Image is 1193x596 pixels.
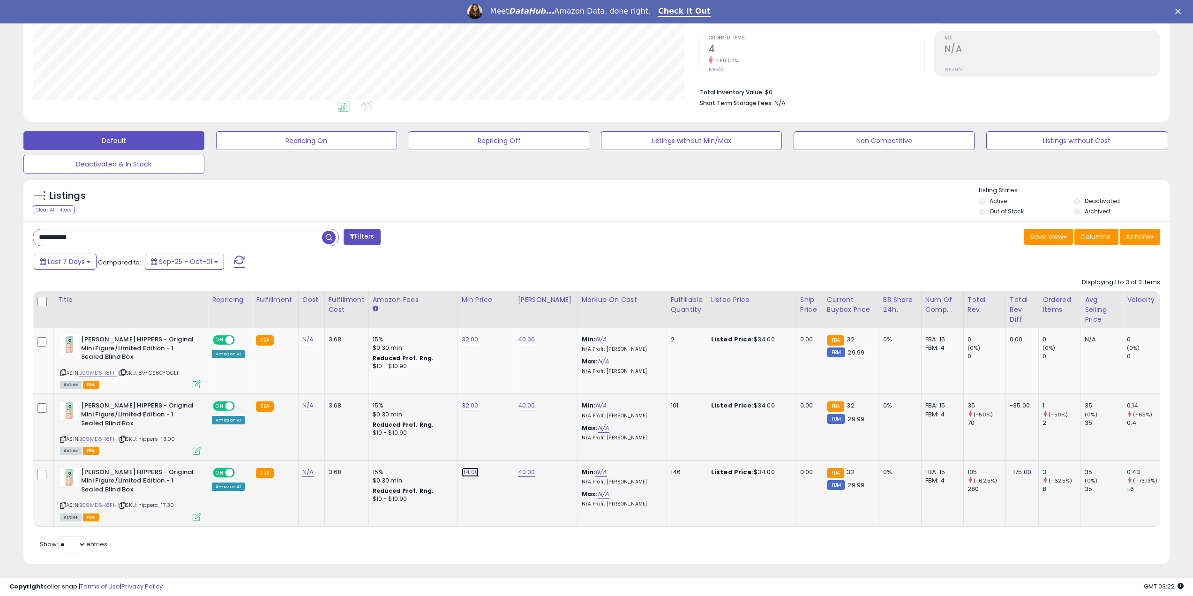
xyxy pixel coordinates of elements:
[212,350,245,358] div: Amazon AI
[302,295,321,305] div: Cost
[329,401,361,410] div: 3.68
[1010,401,1031,410] div: -35.00
[302,401,314,410] a: N/A
[1085,401,1123,410] div: 35
[827,480,845,490] small: FBM
[700,99,773,107] b: Short Term Storage Fees:
[800,335,816,344] div: 0.00
[329,295,365,315] div: Fulfillment Cost
[1049,411,1068,418] small: (-50%)
[925,468,956,476] div: FBA: 15
[1043,485,1080,493] div: 8
[344,229,380,245] button: Filters
[968,335,1005,344] div: 0
[582,468,596,476] b: Min:
[1085,335,1116,344] div: N/A
[1133,477,1157,484] small: (-73.13%)
[145,254,224,270] button: Sep-25 - Oct-01
[214,402,225,410] span: ON
[1043,344,1056,352] small: (0%)
[23,155,204,174] button: Deactivated & In Stock
[33,205,75,214] div: Clear All Filters
[118,369,180,377] span: | SKU: 8V-CS6G-OGEF
[774,98,786,107] span: N/A
[945,44,1160,56] h2: N/A
[671,468,700,476] div: 146
[848,348,864,357] span: 29.99
[598,423,609,433] a: N/A
[490,7,651,16] div: Meet Amazon Data, done right.
[233,402,248,410] span: OFF
[883,401,914,410] div: 0%
[1085,295,1119,324] div: Avg Selling Price
[671,295,703,315] div: Fulfillable Quantity
[518,295,574,305] div: [PERSON_NAME]
[329,335,361,344] div: 3.68
[79,369,117,377] a: B09MD6H8FH
[711,401,789,410] div: $34.00
[373,295,454,305] div: Amazon Fees
[1085,468,1123,476] div: 35
[373,362,450,370] div: $10 - $10.90
[212,295,248,305] div: Repricing
[711,335,789,344] div: $34.00
[23,131,204,150] button: Default
[847,401,854,410] span: 32
[582,423,598,432] b: Max:
[945,36,1160,41] span: ROI
[1127,335,1165,344] div: 0
[83,447,99,455] span: FBA
[883,335,914,344] div: 0%
[925,401,956,410] div: FBA: 15
[1144,582,1184,591] span: 2025-10-9 03:22 GMT
[1127,419,1165,427] div: 0.4
[582,295,663,305] div: Markup on Cost
[582,413,660,419] p: N/A Profit [PERSON_NAME]
[1133,411,1152,418] small: (-65%)
[373,495,450,503] div: $10 - $10.90
[216,131,397,150] button: Repricing On
[60,447,82,455] span: All listings currently available for purchase on Amazon
[1085,419,1123,427] div: 35
[974,411,993,418] small: (-50%)
[1127,352,1165,361] div: 0
[60,468,79,487] img: 31oXmOnBe2L._SL40_.jpg
[1127,468,1165,476] div: 0.43
[373,354,434,362] b: Reduced Prof. Rng.
[711,335,754,344] b: Listed Price:
[302,468,314,477] a: N/A
[945,67,963,72] small: Prev: N/A
[60,335,201,387] div: ASIN:
[968,485,1005,493] div: 280
[81,468,195,497] b: [PERSON_NAME] HIPPERS - Original Mini Figure/Limited Edition - 1 Sealed Blind Box
[800,401,816,410] div: 0.00
[462,401,479,410] a: 32.00
[9,582,44,591] strong: Copyright
[118,501,174,509] span: | SKU: hippers_17.30
[1127,401,1165,410] div: 0.14
[60,381,82,389] span: All listings currently available for purchase on Amazon
[1080,232,1110,241] span: Columns
[700,88,764,96] b: Total Inventory Value:
[658,7,711,17] a: Check It Out
[598,490,609,499] a: N/A
[81,401,195,430] b: [PERSON_NAME] HIPPERS - Original Mini Figure/Limited Edition - 1 Sealed Blind Box
[709,44,924,56] h2: 4
[847,335,854,344] span: 32
[373,335,450,344] div: 15%
[509,7,554,15] i: DataHub...
[60,401,201,453] div: ASIN:
[373,468,450,476] div: 15%
[968,352,1005,361] div: 0
[595,468,607,477] a: N/A
[302,335,314,344] a: N/A
[212,483,245,491] div: Amazon AI
[40,540,107,549] span: Show: entries
[9,582,163,591] div: seller snap | |
[968,419,1005,427] div: 70
[990,197,1007,205] label: Active
[409,131,590,150] button: Repricing Off
[50,189,86,203] h5: Listings
[925,410,956,419] div: FBM: 4
[713,57,738,64] small: -60.00%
